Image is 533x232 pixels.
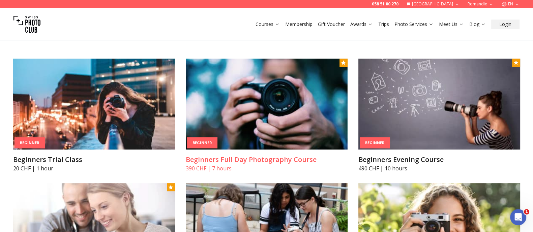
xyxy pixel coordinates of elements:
span: 1 [524,209,529,214]
button: Login [491,20,520,29]
a: Blog [469,21,486,28]
h3: Beginners Full Day Photography Course [186,155,348,164]
div: Beginner [360,137,390,148]
iframe: Intercom live chat [510,209,526,225]
img: Beginners Trial Class [13,59,175,150]
button: Courses [253,20,283,29]
a: Photo Services [394,21,434,28]
p: 390 CHF | 7 hours [186,164,348,172]
button: Photo Services [392,20,436,29]
a: 058 51 00 270 [372,1,398,7]
a: Beginners Full Day Photography CourseBeginnerBeginners Full Day Photography Course390 CHF | 7 hours [186,59,348,172]
button: Membership [283,20,315,29]
a: Membership [285,21,313,28]
a: Trips [378,21,389,28]
button: Blog [467,20,488,29]
button: Meet Us [436,20,467,29]
p: 20 CHF | 1 hour [13,164,175,172]
div: Beginner [187,137,217,148]
img: Swiss photo club [13,11,40,38]
div: Beginner [14,137,45,148]
a: Awards [350,21,373,28]
button: Gift Voucher [315,20,348,29]
button: Awards [348,20,376,29]
a: Courses [256,21,280,28]
p: 490 CHF | 10 hours [358,164,520,172]
a: Beginners Trial ClassBeginnerBeginners Trial Class20 CHF | 1 hour [13,59,175,172]
a: Gift Voucher [318,21,345,28]
a: Beginners Evening CourseBeginnerBeginners Evening Course490 CHF | 10 hours [358,59,520,172]
img: Beginners Evening Course [358,59,520,150]
button: Trips [376,20,392,29]
img: Beginners Full Day Photography Course [186,59,348,150]
h3: Beginners Evening Course [358,155,520,164]
h3: Beginners Trial Class [13,155,175,164]
a: Meet Us [439,21,464,28]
